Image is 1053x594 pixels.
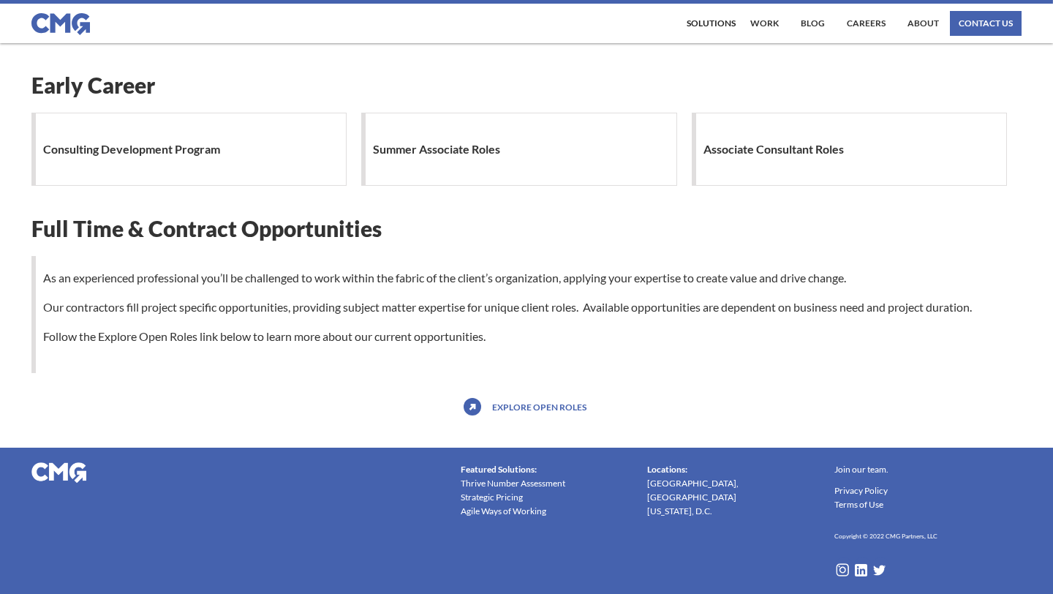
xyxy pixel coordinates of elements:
[31,72,1022,98] h1: Early Career
[461,504,546,518] a: Agile Ways of Working
[687,19,736,28] div: Solutions
[797,11,829,36] a: Blog
[747,11,782,36] a: work
[373,135,507,164] h1: Summer Associate Roles
[853,563,869,578] img: LinkedIn icon in white
[488,395,590,418] a: Explore open roles
[834,530,937,543] h6: Copyright © 2022 CMG Partners, LLC
[843,11,889,36] a: Careers
[834,484,888,497] a: Privacy Policy
[834,497,883,511] a: Terms of Use
[464,398,481,416] img: icon with arrow pointing up and to the right.
[461,462,537,476] div: Featured Solutions:
[31,215,1022,241] h1: Full Time & Contract Opportunities
[36,271,1022,344] p: As an experienced professional you’ll be challenged to work within the fabric of the client’s org...
[834,562,850,578] img: instagram icon in white
[834,462,888,476] a: Join our team.
[43,135,227,164] h1: Consulting Development Program
[31,462,86,483] img: CMG logo in white
[959,19,1013,28] div: contact us
[647,462,687,476] div: Locations:
[31,13,90,35] img: CMG logo in blue.
[461,476,565,490] a: Thrive Number Assessment
[647,476,817,504] a: [GEOGRAPHIC_DATA], [GEOGRAPHIC_DATA]
[872,563,887,578] img: twitter icon in white
[461,490,523,504] a: Strategic Pricing
[703,135,851,164] h1: Associate Consultant Roles
[904,11,943,36] a: About
[647,504,712,518] a: [US_STATE], D.C.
